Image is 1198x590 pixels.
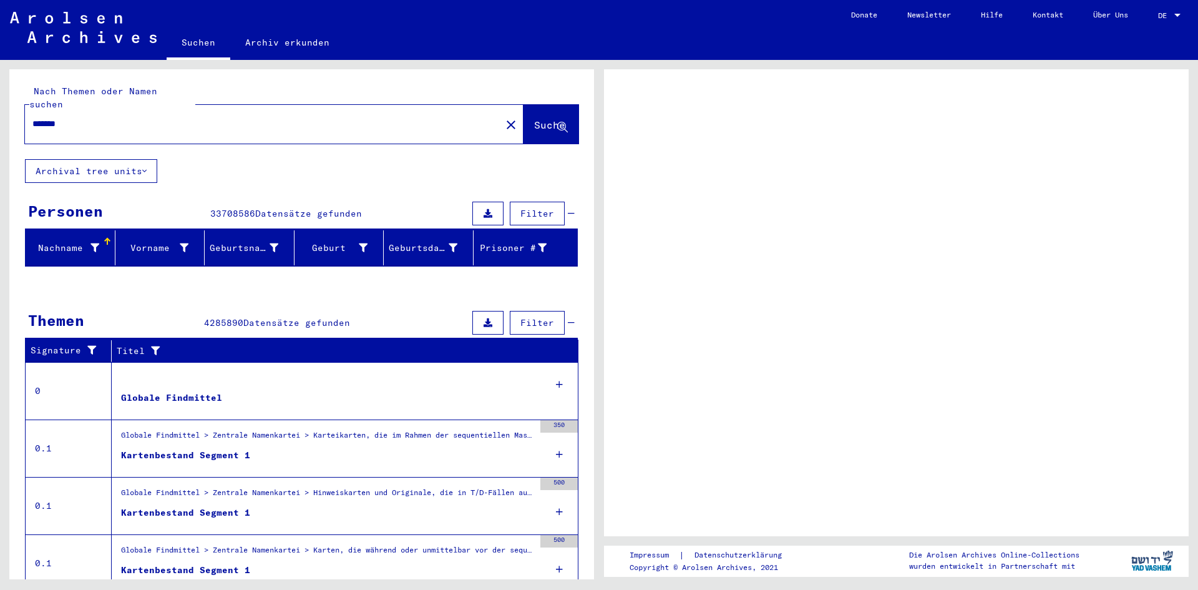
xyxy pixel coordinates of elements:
mat-label: Nach Themen oder Namen suchen [29,86,157,110]
span: 33708586 [210,208,255,219]
div: Vorname [120,242,189,255]
mat-header-cell: Geburtsdatum [384,230,474,265]
div: Signature [31,344,102,357]
mat-header-cell: Geburt‏ [295,230,384,265]
a: Suchen [167,27,230,60]
div: Kartenbestand Segment 1 [121,564,250,577]
span: DE [1158,11,1172,20]
mat-header-cell: Geburtsname [205,230,295,265]
span: Filter [520,317,554,328]
p: Die Arolsen Archives Online-Collections [909,549,1079,561]
button: Clear [499,112,524,137]
img: yv_logo.png [1129,545,1176,576]
a: Archiv erkunden [230,27,344,57]
div: Globale Findmittel > Zentrale Namenkartei > Karten, die während oder unmittelbar vor der sequenti... [121,544,534,562]
div: Titel [117,345,553,358]
div: Kartenbestand Segment 1 [121,506,250,519]
div: 500 [540,478,578,490]
div: Titel [117,341,566,361]
a: Impressum [630,549,679,562]
div: Geburt‏ [299,242,368,255]
div: Geburtsdatum [389,238,473,258]
mat-icon: close [504,117,519,132]
button: Suche [524,105,578,144]
div: Nachname [31,242,99,255]
div: Prisoner # [479,238,563,258]
div: Vorname [120,238,205,258]
div: Geburtsname [210,242,278,255]
div: Nachname [31,238,115,258]
td: 0 [26,362,112,420]
div: Themen [28,309,84,332]
p: Copyright © Arolsen Archives, 2021 [630,562,797,573]
mat-header-cell: Nachname [26,230,115,265]
mat-header-cell: Vorname [115,230,205,265]
div: Signature [31,341,114,361]
a: Datenschutzerklärung [684,549,797,562]
div: 350 [540,420,578,433]
div: Globale Findmittel > Zentrale Namenkartei > Karteikarten, die im Rahmen der sequentiellen Massend... [121,430,534,447]
div: Geburt‏ [299,238,384,258]
div: Globale Findmittel > Zentrale Namenkartei > Hinweiskarten und Originale, die in T/D-Fällen aufgef... [121,487,534,504]
div: Kartenbestand Segment 1 [121,449,250,462]
button: Archival tree units [25,159,157,183]
div: 500 [540,535,578,548]
div: | [630,549,797,562]
span: Filter [520,208,554,219]
div: Globale Findmittel [121,391,222,405]
td: 0.1 [26,477,112,534]
span: Datensätze gefunden [255,208,362,219]
div: Geburtsname [210,238,294,258]
div: Geburtsdatum [389,242,457,255]
td: 0.1 [26,420,112,477]
p: wurden entwickelt in Partnerschaft mit [909,561,1079,572]
span: Suche [534,119,565,131]
div: Personen [28,200,103,222]
button: Filter [510,202,565,225]
span: 4285890 [204,317,243,328]
button: Filter [510,311,565,335]
img: Arolsen_neg.svg [10,12,157,43]
div: Prisoner # [479,242,547,255]
mat-header-cell: Prisoner # [474,230,578,265]
span: Datensätze gefunden [243,317,350,328]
